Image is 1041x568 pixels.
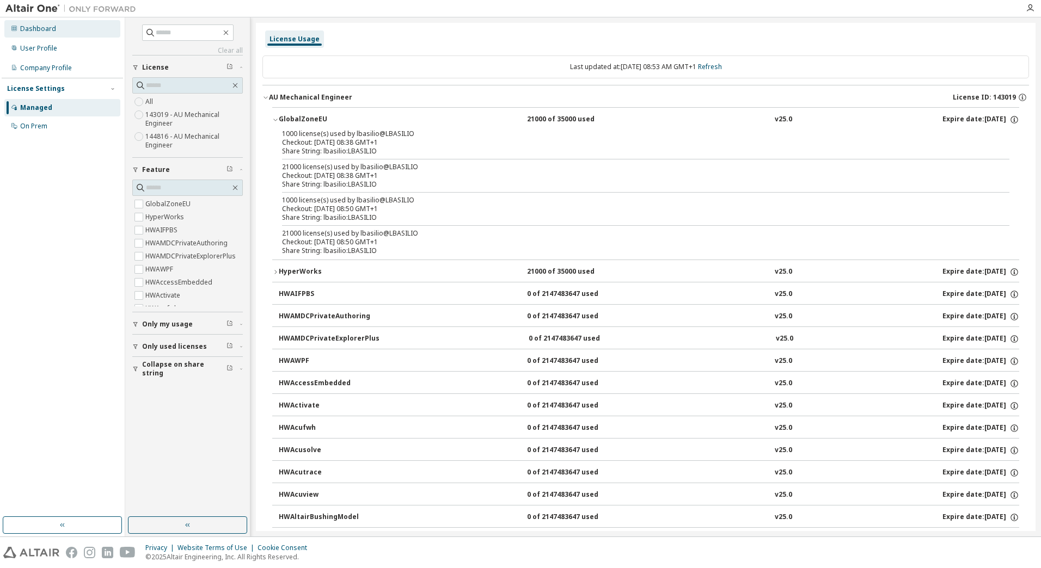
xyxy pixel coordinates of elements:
a: Refresh [698,62,722,71]
div: Expire date: [DATE] [942,289,1019,299]
button: Feature [132,158,243,182]
div: Share String: lbasilio:LBASILIO [282,246,983,255]
div: 21000 of 35000 used [527,267,625,277]
div: HWAWPF [279,356,377,366]
div: HWAcusolve [279,446,377,455]
button: License [132,55,243,79]
label: All [145,95,155,108]
button: HWAcufwh0 of 2147483647 usedv25.0Expire date:[DATE] [279,416,1019,440]
div: Checkout: [DATE] 08:38 GMT+1 [282,138,983,147]
div: Privacy [145,544,177,552]
div: 21000 license(s) used by lbasilio@LBASILIO [282,163,983,171]
label: HWActivate [145,289,182,302]
img: linkedin.svg [102,547,113,558]
button: AU Mechanical EngineerLicense ID: 143019 [262,85,1029,109]
label: GlobalZoneEU [145,197,193,211]
span: Only used licenses [142,342,207,351]
div: 0 of 2147483647 used [527,490,625,500]
div: 0 of 2147483647 used [527,513,625,522]
div: HWAcufwh [279,423,377,433]
div: Expire date: [DATE] [942,267,1019,277]
div: Expire date: [DATE] [942,312,1019,322]
label: 144816 - AU Mechanical Engineer [145,130,243,152]
button: HWAWPF0 of 2147483647 usedv25.0Expire date:[DATE] [279,349,1019,373]
div: Expire date: [DATE] [942,334,1019,344]
span: Only my usage [142,320,193,329]
div: v25.0 [775,423,792,433]
div: 21000 license(s) used by lbasilio@LBASILIO [282,229,983,238]
label: HWAcufwh [145,302,180,315]
div: v25.0 [775,267,792,277]
div: v25.0 [775,490,792,500]
div: v25.0 [775,312,792,322]
div: Expire date: [DATE] [942,468,1019,478]
div: 0 of 2147483647 used [527,423,625,433]
span: Feature [142,165,170,174]
div: 1000 license(s) used by lbasilio@LBASILIO [282,129,983,138]
button: HyperWorks21000 of 35000 usedv25.0Expire date:[DATE] [272,260,1019,284]
a: Clear all [132,46,243,55]
div: Expire date: [DATE] [942,423,1019,433]
button: HWAltairBushingModel0 of 2147483647 usedv25.0Expire date:[DATE] [279,505,1019,529]
button: Only my usage [132,312,243,336]
div: Expire date: [DATE] [942,401,1019,411]
div: HWAltairBushingModel [279,513,377,522]
span: License ID: 143019 [953,93,1016,102]
label: HWAMDCPrivateAuthoring [145,237,230,250]
div: Expire date: [DATE] [942,490,1019,500]
div: Company Profile [20,64,72,72]
div: 0 of 2147483647 used [527,289,625,299]
div: v25.0 [776,334,793,344]
span: Clear filter [226,342,233,351]
span: License [142,63,169,72]
div: 0 of 2147483647 used [527,312,625,322]
div: GlobalZoneEU [279,115,377,125]
div: HWActivate [279,401,377,411]
button: GlobalZoneEU21000 of 35000 usedv25.0Expire date:[DATE] [272,108,1019,132]
button: HWAMDCPrivateAuthoring0 of 2147483647 usedv25.0Expire date:[DATE] [279,305,1019,329]
label: HyperWorks [145,211,186,224]
div: 1000 license(s) used by lbasilio@LBASILIO [282,196,983,205]
img: altair_logo.svg [3,547,59,558]
div: v25.0 [775,401,792,411]
div: License Settings [7,84,65,93]
div: Expire date: [DATE] [942,513,1019,522]
div: Expire date: [DATE] [942,379,1019,388]
div: v25.0 [775,513,792,522]
div: 0 of 2147483647 used [527,446,625,455]
div: Checkout: [DATE] 08:38 GMT+1 [282,171,983,180]
div: Expire date: [DATE] [942,446,1019,455]
div: 0 of 2147483647 used [529,334,627,344]
button: HWActivate0 of 2147483647 usedv25.0Expire date:[DATE] [279,394,1019,418]
img: Altair One [5,3,142,14]
img: facebook.svg [66,547,77,558]
div: Dashboard [20,24,56,33]
div: HWAcutrace [279,468,377,478]
div: 0 of 2147483647 used [527,401,625,411]
p: © 2025 Altair Engineering, Inc. All Rights Reserved. [145,552,314,561]
div: Last updated at: [DATE] 08:53 AM GMT+1 [262,55,1029,78]
button: HWAcuview0 of 2147483647 usedv25.0Expire date:[DATE] [279,483,1019,507]
button: HWAMDCPrivateExplorerPlus0 of 2147483647 usedv25.0Expire date:[DATE] [279,327,1019,351]
div: 0 of 2147483647 used [527,356,625,366]
div: v25.0 [775,289,792,299]
div: v25.0 [775,356,792,366]
div: Checkout: [DATE] 08:50 GMT+1 [282,238,983,246]
button: HWAcutrace0 of 2147483647 usedv25.0Expire date:[DATE] [279,461,1019,485]
label: HWAccessEmbedded [145,276,215,289]
img: instagram.svg [84,547,95,558]
div: HyperWorks [279,267,377,277]
div: HWAcuview [279,490,377,500]
span: Collapse on share string [142,360,226,378]
img: youtube.svg [120,547,136,558]
div: HWAMDCPrivateAuthoring [279,312,377,322]
div: Website Terms of Use [177,544,258,552]
label: HWAIFPBS [145,224,180,237]
div: Share String: lbasilio:LBASILIO [282,213,983,222]
div: HWAIFPBS [279,289,377,299]
div: Managed [20,103,52,112]
button: HWAIFPBS0 of 2147483647 usedv25.0Expire date:[DATE] [279,282,1019,306]
div: HWAMDCPrivateExplorerPlus [279,334,379,344]
div: On Prem [20,122,47,131]
div: Expire date: [DATE] [942,115,1019,125]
